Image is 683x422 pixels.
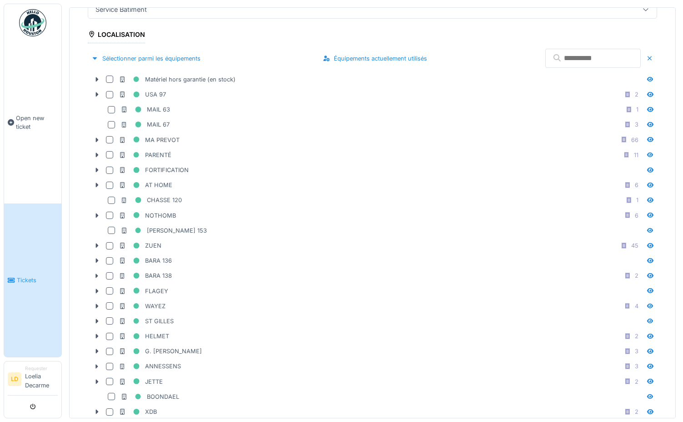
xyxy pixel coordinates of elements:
div: 1 [636,196,638,204]
div: Matériel hors garantie (en stock) [119,74,236,85]
div: Équipements actuellement utilisés [319,52,431,65]
div: WAYEZ [119,300,166,312]
div: 2 [635,407,638,416]
div: 11 [634,151,638,159]
div: NOTHOMB [119,210,176,221]
div: FORTIFICATION [119,164,189,176]
div: Sélectionner parmi les équipements [88,52,204,65]
div: AT HOME [119,179,172,191]
div: 3 [635,120,638,129]
div: 3 [635,362,638,371]
div: 2 [635,377,638,386]
div: PARENTÉ [119,149,171,161]
div: FLAGEY [119,285,168,297]
span: Open new ticket [16,114,58,131]
div: BOONDAEL [121,391,179,402]
li: Loelia Decarme [25,365,58,393]
div: 66 [631,136,638,144]
div: Requester [25,365,58,372]
div: BARA 136 [119,255,172,266]
div: ZUEN [119,240,161,251]
div: XDB [119,406,157,417]
a: Tickets [4,203,61,357]
div: [PERSON_NAME] 153 [121,225,207,236]
div: 2 [635,271,638,280]
div: MAIL 67 [121,119,170,130]
div: BARA 138 [119,270,172,281]
div: MAIL 63 [121,104,170,115]
div: ANNESSENS [119,361,181,372]
div: CHASSE 120 [121,194,182,206]
div: HELMET [119,330,169,342]
img: Badge_color-CXgf-gQk.svg [19,9,46,36]
div: 6 [635,181,638,189]
div: 4 [635,302,638,310]
a: Open new ticket [4,41,61,203]
div: 6 [635,211,638,220]
div: 2 [635,332,638,341]
a: LD RequesterLoelia Decarme [8,365,58,396]
li: LD [8,372,21,386]
div: JETTE [119,376,163,387]
div: 45 [631,241,638,250]
div: 2 [635,90,638,99]
div: 3 [635,347,638,356]
div: MA PREVOT [119,134,180,146]
div: USA 97 [119,89,166,100]
div: 1 [636,105,638,114]
span: Tickets [17,276,58,285]
div: ST GILLES [119,315,174,327]
div: Localisation [88,28,145,43]
div: G. [PERSON_NAME] [119,346,202,357]
div: Service Batiment [92,5,151,15]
